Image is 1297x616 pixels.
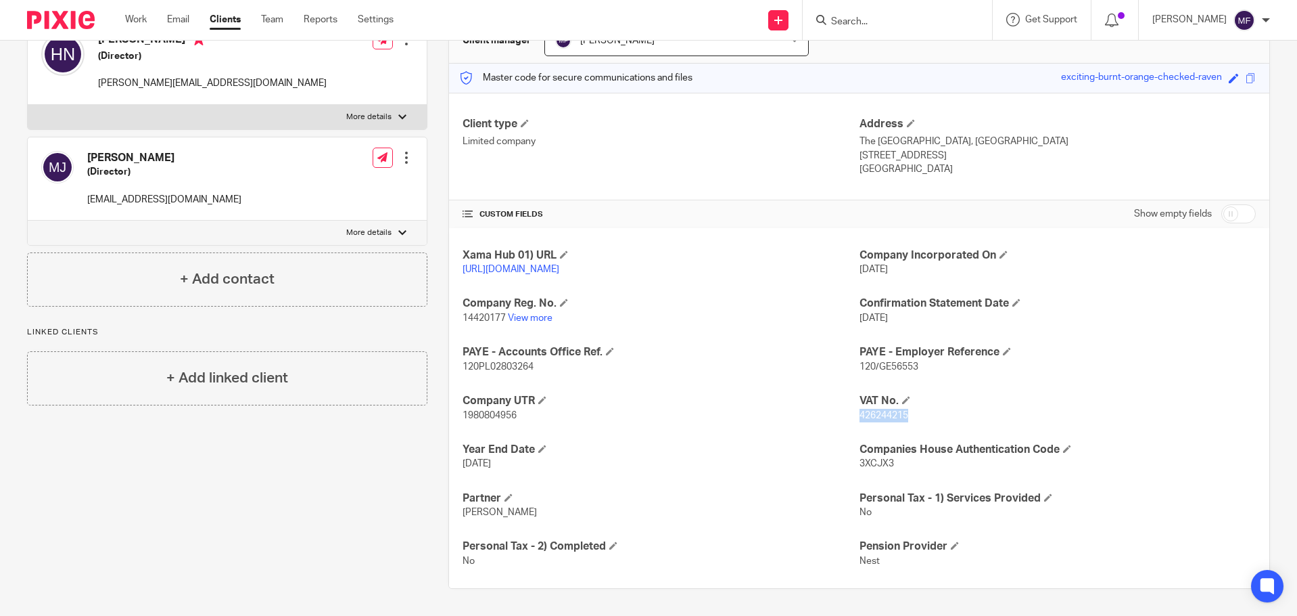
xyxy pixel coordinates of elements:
[859,394,1256,408] h4: VAT No.
[463,248,859,263] h4: Xama Hub 01) URL
[463,296,859,311] h4: Company Reg. No.
[463,209,859,220] h4: CUSTOM FIELDS
[463,34,531,47] h3: Client manager
[859,313,888,323] span: [DATE]
[87,151,241,165] h4: [PERSON_NAME]
[41,151,74,183] img: svg%3E
[459,71,692,85] p: Master code for secure communications and files
[463,556,475,566] span: No
[859,135,1256,148] p: The [GEOGRAPHIC_DATA], [GEOGRAPHIC_DATA]
[27,327,427,338] p: Linked clients
[859,345,1256,359] h4: PAYE - Employer Reference
[463,265,559,274] a: [URL][DOMAIN_NAME]
[859,508,872,517] span: No
[859,265,888,274] span: [DATE]
[180,269,275,290] h4: + Add contact
[463,345,859,359] h4: PAYE - Accounts Office Ref.
[859,149,1256,162] p: [STREET_ADDRESS]
[463,491,859,506] h4: Partner
[1233,9,1255,31] img: svg%3E
[167,13,189,26] a: Email
[859,491,1256,506] h4: Personal Tax - 1) Services Provided
[859,443,1256,457] h4: Companies House Authentication Code
[859,556,880,566] span: Nest
[346,112,392,123] p: More details
[463,411,517,420] span: 1980804956
[859,362,918,372] span: 120/GE56553
[1025,15,1077,24] span: Get Support
[346,227,392,238] p: More details
[98,49,327,63] h5: (Director)
[87,193,241,206] p: [EMAIL_ADDRESS][DOMAIN_NAME]
[859,296,1256,311] h4: Confirmation Statement Date
[41,32,85,76] img: svg%3E
[859,117,1256,131] h4: Address
[830,16,951,28] input: Search
[1134,207,1212,221] label: Show empty fields
[210,13,241,26] a: Clients
[166,368,288,389] h4: + Add linked client
[859,459,894,468] span: 3XCJX3
[580,36,655,45] span: [PERSON_NAME]
[463,313,506,323] span: 14420177
[1061,70,1222,86] div: exciting-burnt-orange-checked-raven
[463,443,859,457] h4: Year End Date
[463,362,534,372] span: 120PL02803264
[463,135,859,148] p: Limited company
[463,540,859,554] h4: Personal Tax - 2) Completed
[1152,13,1227,26] p: [PERSON_NAME]
[358,13,394,26] a: Settings
[463,508,537,517] span: [PERSON_NAME]
[98,32,327,49] h4: [PERSON_NAME]
[27,11,95,29] img: Pixie
[304,13,337,26] a: Reports
[859,411,908,420] span: 426244215
[463,117,859,131] h4: Client type
[859,248,1256,263] h4: Company Incorporated On
[261,13,283,26] a: Team
[508,313,552,323] a: View more
[463,459,491,468] span: [DATE]
[859,162,1256,176] p: [GEOGRAPHIC_DATA]
[125,13,147,26] a: Work
[463,394,859,408] h4: Company UTR
[555,32,571,49] img: svg%3E
[87,165,241,179] h5: (Director)
[98,76,327,90] p: [PERSON_NAME][EMAIL_ADDRESS][DOMAIN_NAME]
[859,540,1256,554] h4: Pension Provider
